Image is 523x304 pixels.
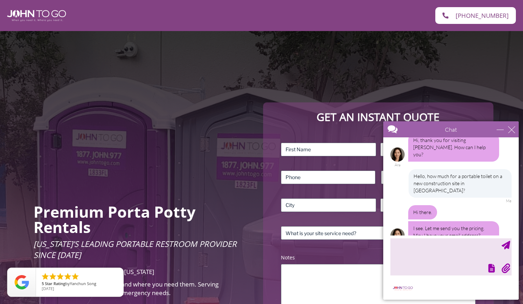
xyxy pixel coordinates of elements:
[34,280,219,297] span: Premium portable toilets when and where you need them. Serving construction sites, events, and em...
[34,238,237,260] span: [US_STATE]’s Leading Portable Restroom Provider Since [DATE]
[71,272,80,281] li: 
[48,272,57,281] li: 
[15,275,29,289] img: Review Rating
[281,198,376,212] input: City
[281,254,475,261] label: Notes
[42,281,44,286] span: 5
[7,10,66,21] img: John To Go
[45,281,65,286] span: Star Rating
[281,143,376,156] input: First Name
[270,110,486,125] p: Get an Instant Quote
[42,286,54,291] span: [DATE]
[34,204,253,235] h2: Premium Porta Potty Rentals
[63,272,72,281] li: 
[379,117,523,304] iframe: Live Chat Box
[42,282,118,287] span: by
[70,281,96,286] span: Yanchun Song
[456,12,509,19] span: [PHONE_NUMBER]
[281,171,375,184] input: Phone
[41,272,50,281] li: 
[56,272,65,281] li: 
[435,7,516,24] a: [PHONE_NUMBER]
